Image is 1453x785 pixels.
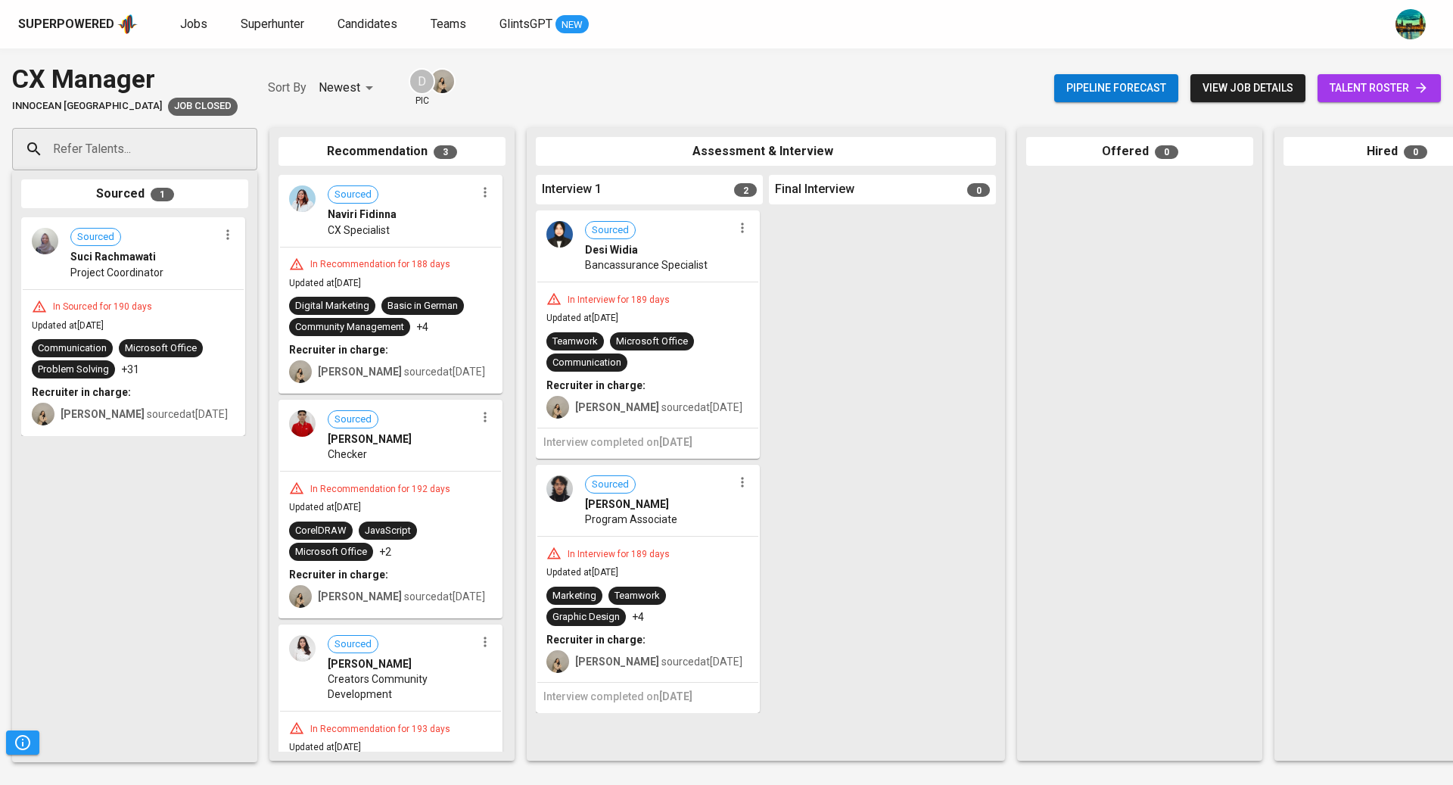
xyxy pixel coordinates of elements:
img: c33c56cd3417220b3bfc48005dd9fd4f.jpg [289,410,316,437]
span: Checker [328,447,367,462]
span: GlintsGPT [499,17,552,31]
b: [PERSON_NAME] [575,401,659,413]
span: Sourced [328,188,378,202]
img: elvia@glints.com [431,70,454,93]
span: 0 [967,183,990,197]
img: a5d44b89-0c59-4c54-99d0-a63b29d42bd3.jpg [1395,9,1426,39]
div: Microsoft Office [125,341,197,356]
span: Pipeline forecast [1066,79,1166,98]
a: Superhunter [241,15,307,34]
span: Final Interview [775,181,854,198]
img: elvia@glints.com [546,396,569,419]
div: Communication [38,341,107,356]
span: Teams [431,17,466,31]
div: Teamwork [614,589,660,603]
span: 2 [734,183,757,197]
span: Updated at [DATE] [289,502,361,512]
p: +2 [379,544,391,559]
p: +4 [632,609,644,625]
span: talent roster [1330,79,1429,98]
img: elvia@glints.com [546,650,569,673]
span: sourced at [DATE] [61,408,228,420]
button: Pipeline Triggers [6,730,39,755]
b: [PERSON_NAME] [61,408,145,420]
div: Digital Marketing [295,299,369,313]
b: Recruiter in charge: [546,379,646,391]
span: 0 [1404,145,1427,159]
span: Bancassurance Specialist [585,257,708,273]
span: Jobs [180,17,207,31]
a: talent roster [1318,74,1441,102]
span: Sourced [586,478,635,492]
div: Recommendation [278,137,506,167]
span: [PERSON_NAME] [328,431,412,447]
h6: Interview completed on [543,435,752,451]
span: NEW [555,17,589,33]
div: Assessment & Interview [536,137,996,167]
span: [PERSON_NAME] [585,497,669,512]
span: [DATE] [659,436,692,448]
span: Sourced [586,223,635,238]
img: 5a4ccc9eaa3cd592dc631603c343c6ee.jpg [546,475,573,502]
div: Graphic Design [552,610,620,625]
span: Innocean [GEOGRAPHIC_DATA] [12,99,162,114]
b: Recruiter in charge: [546,634,646,646]
div: Communication [552,356,621,370]
span: Updated at [DATE] [289,742,361,752]
span: Updated at [DATE] [289,278,361,288]
a: Teams [431,15,469,34]
div: Job closure caused by changes in client hiring plans [168,98,238,116]
span: Job Closed [168,99,238,114]
a: Superpoweredapp logo [18,13,138,36]
span: [DATE] [659,690,692,702]
span: Desi Widia [585,242,638,257]
span: sourced at [DATE] [575,401,742,413]
div: Marketing [552,589,596,603]
span: Superhunter [241,17,304,31]
img: elvia@glints.com [289,585,312,608]
span: Sourced [328,637,378,652]
p: Newest [319,79,360,97]
span: Suci Rachmawati [70,249,156,264]
span: Sourced [328,413,378,427]
b: Recruiter in charge: [289,344,388,356]
img: b80daf64a90a0f69b856098c4b9f679c.png [289,185,316,212]
img: 88198b5353c46a0668479494c882db67.jpg [32,228,58,254]
div: D [409,68,435,95]
div: Microsoft Office [295,545,367,559]
h6: Interview completed on [543,689,752,706]
div: In Recommendation for 193 days [304,723,456,736]
span: Creators Community Development [328,671,475,702]
img: f8293cffb9a0793403b62014c31cd81f.jpg [546,221,573,248]
div: Basic in German [387,299,458,313]
div: Superpowered [18,16,114,33]
a: GlintsGPT NEW [499,15,589,34]
span: CX Specialist [328,223,390,238]
p: +31 [121,362,139,377]
span: Sourced [71,230,120,245]
span: sourced at [DATE] [575,656,742,668]
div: CorelDRAW [295,524,347,538]
div: JavaScript [365,524,411,538]
div: In Sourced for 190 days [47,301,158,313]
span: Candidates [338,17,397,31]
a: Jobs [180,15,210,34]
span: 0 [1155,145,1178,159]
b: [PERSON_NAME] [575,656,659,668]
div: In Interview for 189 days [562,294,676,307]
span: Project Coordinator [70,265,163,280]
div: pic [409,68,435,107]
div: Teamwork [552,335,598,349]
img: 71f4e5fb9c5232e73de73e19e23c5cc6.jpg [289,635,316,662]
button: Pipeline forecast [1054,74,1178,102]
span: sourced at [DATE] [318,366,485,378]
div: Sourced [21,179,248,209]
span: Interview 1 [542,181,602,198]
span: 3 [434,145,457,159]
div: Offered [1026,137,1253,167]
b: [PERSON_NAME] [318,590,402,603]
div: Newest [319,74,378,102]
span: Updated at [DATE] [32,320,104,331]
button: Open [249,148,252,151]
div: In Recommendation for 188 days [304,258,456,271]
